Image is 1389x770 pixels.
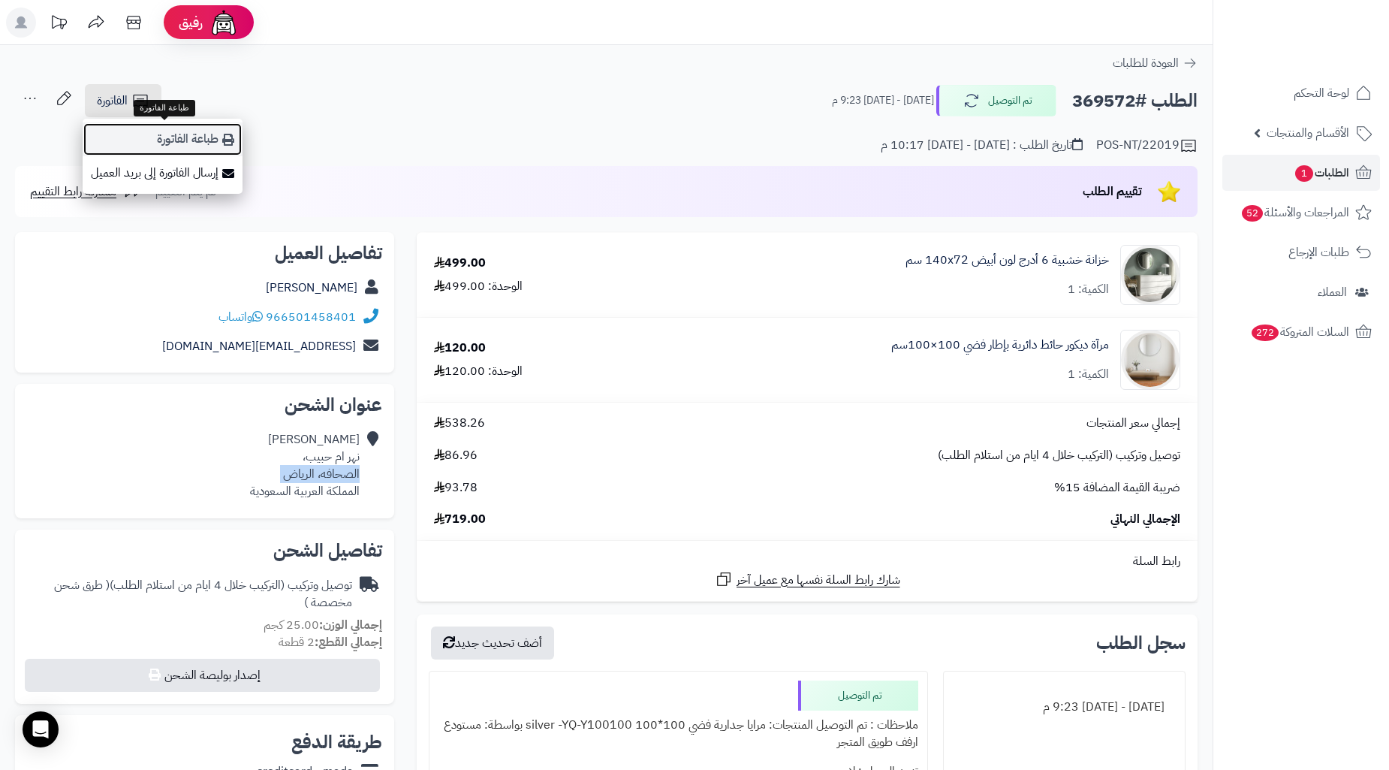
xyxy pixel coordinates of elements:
a: طباعة الفاتورة [83,122,243,156]
span: 538.26 [434,415,485,432]
span: ضريبة القيمة المضافة 15% [1054,479,1180,497]
a: الطلبات1 [1222,155,1380,191]
span: السلات المتروكة [1250,322,1349,343]
button: تم التوصيل [936,85,1056,116]
span: 52 [1242,205,1263,222]
span: تقييم الطلب [1083,183,1142,201]
a: العودة للطلبات [1113,54,1198,72]
span: 93.78 [434,479,478,497]
span: العودة للطلبات [1113,54,1179,72]
button: إصدار بوليصة الشحن [25,659,380,692]
div: [DATE] - [DATE] 9:23 م [953,693,1176,722]
div: تاريخ الطلب : [DATE] - [DATE] 10:17 م [881,137,1083,154]
div: طباعة الفاتورة [134,100,195,116]
span: رفيق [179,14,203,32]
a: العملاء [1222,274,1380,310]
strong: إجمالي الوزن: [319,616,382,634]
img: 1753785297-1-90x90.jpg [1121,330,1180,390]
h2: تفاصيل العميل [27,244,382,262]
h3: سجل الطلب [1096,634,1186,652]
img: 1746709299-1702541934053-68567865785768-1000x1000-90x90.jpg [1121,245,1180,305]
h2: طريقة الدفع [291,733,382,751]
img: ai-face.png [209,8,239,38]
span: الفاتورة [97,92,128,110]
a: [PERSON_NAME] [266,279,357,297]
span: العملاء [1318,282,1347,303]
a: شارك رابط السلة نفسها مع عميل آخر [715,570,900,589]
span: 272 [1252,325,1279,341]
small: 2 قطعة [279,633,382,651]
div: ملاحظات : تم التوصيل المنتجات: مرايا جدارية فضي 100*100 silver -YQ-Y100100 بواسطة: مستودع ارفف طو... [438,711,918,757]
span: شارك رابط السلة نفسها مع عميل آخر [737,572,900,589]
div: رابط السلة [423,553,1192,570]
button: أضف تحديث جديد [431,627,554,660]
div: تم التوصيل [798,681,918,711]
div: [PERSON_NAME] نهر ام حبيب، الصحافه، الرياض المملكة العربية السعودية [250,431,360,500]
div: Open Intercom Messenger [23,711,59,747]
h2: تفاصيل الشحن [27,542,382,560]
a: إرسال الفاتورة إلى بريد العميل [83,156,243,190]
a: المراجعات والأسئلة52 [1222,195,1380,231]
span: ( طرق شحن مخصصة ) [54,576,352,611]
span: الأقسام والمنتجات [1267,122,1349,143]
div: الكمية: 1 [1068,366,1109,383]
span: الإجمالي النهائي [1110,511,1180,528]
a: لوحة التحكم [1222,75,1380,111]
a: [EMAIL_ADDRESS][DOMAIN_NAME] [162,337,356,355]
span: المراجعات والأسئلة [1240,202,1349,223]
div: الوحدة: 499.00 [434,278,523,295]
div: الوحدة: 120.00 [434,363,523,380]
div: توصيل وتركيب (التركيب خلال 4 ايام من استلام الطلب) [27,577,352,611]
h2: الطلب #369572 [1072,86,1198,116]
small: 25.00 كجم [264,616,382,634]
span: مشاركة رابط التقييم [30,183,116,201]
span: لوحة التحكم [1294,83,1349,104]
span: 86.96 [434,447,478,464]
div: الكمية: 1 [1068,281,1109,298]
div: 120.00 [434,340,486,357]
a: تحديثات المنصة [40,8,77,41]
span: 1 [1295,165,1313,182]
span: الطلبات [1294,162,1349,183]
a: مشاركة رابط التقييم [30,183,142,201]
strong: إجمالي القطع: [315,633,382,651]
a: طلبات الإرجاع [1222,234,1380,270]
div: 499.00 [434,255,486,272]
div: POS-NT/22019 [1096,137,1198,155]
h2: عنوان الشحن [27,396,382,414]
span: طلبات الإرجاع [1288,242,1349,263]
a: خزانة خشبية 6 أدرج لون أبيض 140x72 سم [905,252,1109,269]
a: السلات المتروكة272 [1222,314,1380,350]
a: 966501458401 [266,308,356,326]
a: الفاتورة [85,84,161,117]
span: 719.00 [434,511,486,528]
span: إجمالي سعر المنتجات [1086,415,1180,432]
a: واتساب [218,308,263,326]
a: مرآة ديكور حائط دائرية بإطار فضي 100×100سم [891,337,1109,354]
small: [DATE] - [DATE] 9:23 م [832,93,934,108]
span: توصيل وتركيب (التركيب خلال 4 ايام من استلام الطلب) [938,447,1180,464]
